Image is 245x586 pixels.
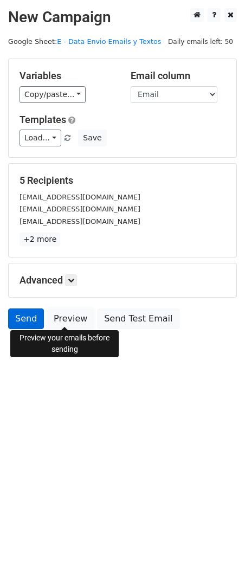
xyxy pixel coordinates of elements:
h5: Advanced [20,274,225,286]
small: [EMAIL_ADDRESS][DOMAIN_NAME] [20,205,140,213]
a: +2 more [20,233,60,246]
h5: 5 Recipients [20,175,225,186]
div: Preview your emails before sending [10,330,119,357]
span: Daily emails left: 50 [164,36,237,48]
h2: New Campaign [8,8,237,27]
iframe: Chat Widget [191,534,245,586]
h5: Email column [131,70,225,82]
a: Send [8,308,44,329]
a: E - Data Envio Emails y Textos [57,37,161,46]
a: Copy/paste... [20,86,86,103]
h5: Variables [20,70,114,82]
small: [EMAIL_ADDRESS][DOMAIN_NAME] [20,217,140,226]
a: Templates [20,114,66,125]
a: Daily emails left: 50 [164,37,237,46]
a: Load... [20,130,61,146]
a: Send Test Email [97,308,179,329]
small: [EMAIL_ADDRESS][DOMAIN_NAME] [20,193,140,201]
small: Google Sheet: [8,37,161,46]
a: Preview [47,308,94,329]
button: Save [78,130,106,146]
